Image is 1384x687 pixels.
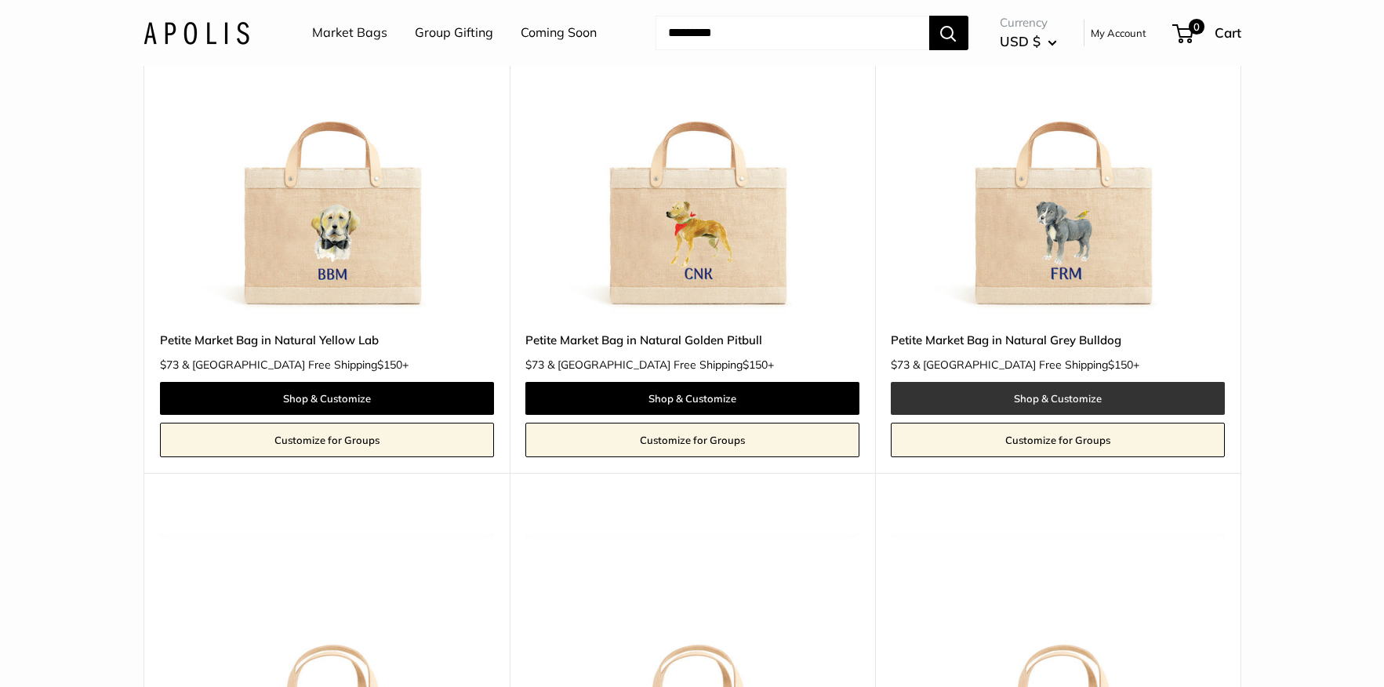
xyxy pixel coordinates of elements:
[160,423,494,457] a: Customize for Groups
[929,16,968,50] button: Search
[891,331,1225,349] a: Petite Market Bag in Natural Grey Bulldog
[521,21,597,45] a: Coming Soon
[1108,358,1133,372] span: $150
[377,358,402,372] span: $150
[525,423,859,457] a: Customize for Groups
[891,423,1225,457] a: Customize for Groups
[160,358,179,372] span: $73
[913,359,1139,370] span: & [GEOGRAPHIC_DATA] Free Shipping +
[1000,12,1057,34] span: Currency
[160,331,494,349] a: Petite Market Bag in Natural Yellow Lab
[13,627,168,674] iframe: Sign Up via Text for Offers
[525,358,544,372] span: $73
[547,359,774,370] span: & [GEOGRAPHIC_DATA] Free Shipping +
[525,382,859,415] a: Shop & Customize
[1188,19,1204,35] span: 0
[891,358,910,372] span: $73
[312,21,387,45] a: Market Bags
[1215,24,1241,41] span: Cart
[525,331,859,349] a: Petite Market Bag in Natural Golden Pitbull
[1000,33,1041,49] span: USD $
[656,16,929,50] input: Search...
[182,359,409,370] span: & [GEOGRAPHIC_DATA] Free Shipping +
[1000,29,1057,54] button: USD $
[743,358,768,372] span: $150
[160,382,494,415] a: Shop & Customize
[891,382,1225,415] a: Shop & Customize
[415,21,493,45] a: Group Gifting
[1091,24,1146,42] a: My Account
[1174,20,1241,45] a: 0 Cart
[143,21,249,44] img: Apolis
